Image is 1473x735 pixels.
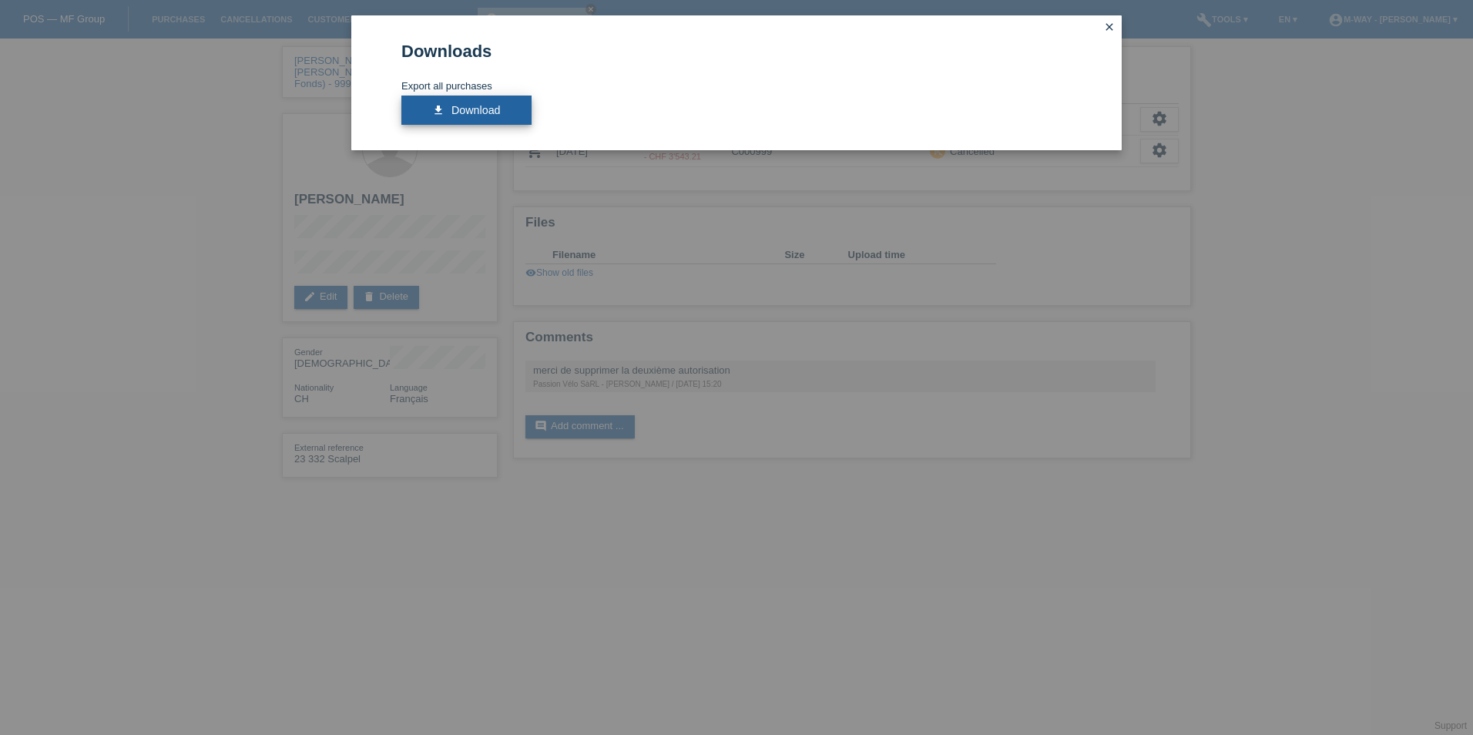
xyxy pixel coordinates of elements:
h1: Downloads [401,42,1072,61]
p: Export all purchases [401,80,721,92]
i: download [432,104,445,116]
a: close [1099,19,1119,37]
span: Download [451,104,501,116]
a: download Download [401,96,532,125]
i: close [1103,21,1116,33]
